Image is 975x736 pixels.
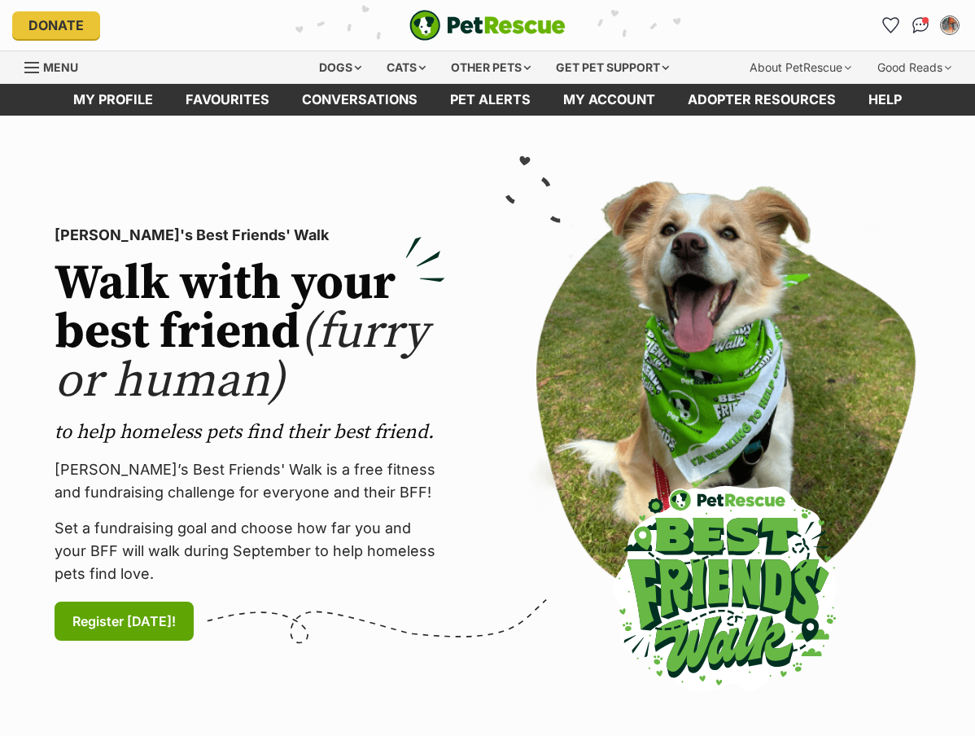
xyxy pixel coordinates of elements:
[24,51,90,81] a: Menu
[866,51,963,84] div: Good Reads
[55,517,445,585] p: Set a fundraising goal and choose how far you and your BFF will walk during September to help hom...
[544,51,680,84] div: Get pet support
[912,17,929,33] img: chat-41dd97257d64d25036548639549fe6c8038ab92f7586957e7f3b1b290dea8141.svg
[55,224,445,247] p: [PERSON_NAME]'s Best Friends' Walk
[878,12,963,38] ul: Account quick links
[55,602,194,641] a: Register [DATE]!
[55,260,445,406] h2: Walk with your best friend
[55,419,445,445] p: to help homeless pets find their best friend.
[169,84,286,116] a: Favourites
[852,84,918,116] a: Help
[434,84,547,116] a: Pet alerts
[55,458,445,504] p: [PERSON_NAME]’s Best Friends' Walk is a free fitness and fundraising challenge for everyone and t...
[72,611,176,631] span: Register [DATE]!
[937,12,963,38] button: My account
[43,60,78,74] span: Menu
[55,302,428,412] span: (furry or human)
[308,51,373,84] div: Dogs
[547,84,671,116] a: My account
[12,11,100,39] a: Donate
[878,12,904,38] a: Favourites
[409,10,566,41] a: PetRescue
[439,51,542,84] div: Other pets
[57,84,169,116] a: My profile
[738,51,863,84] div: About PetRescue
[286,84,434,116] a: conversations
[409,10,566,41] img: logo-e224e6f780fb5917bec1dbf3a21bbac754714ae5b6737aabdf751b685950b380.svg
[671,84,852,116] a: Adopter resources
[942,17,958,33] img: Rajan profile pic
[907,12,933,38] a: Conversations
[375,51,437,84] div: Cats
